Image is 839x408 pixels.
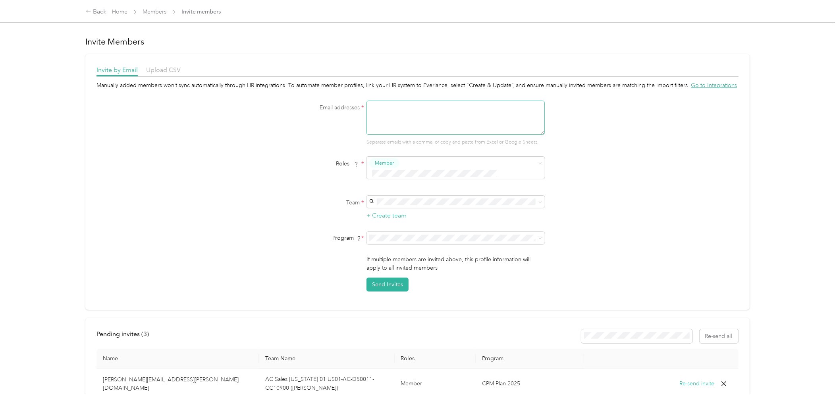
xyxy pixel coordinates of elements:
span: AC Sales [US_STATE] 01 US01-AC-D50011-CC10900 ([PERSON_NAME]) [265,376,374,391]
span: Roles [333,157,361,170]
span: Pending invites [96,330,149,338]
div: left-menu [96,329,154,343]
span: ( 3 ) [141,330,149,338]
th: Roles [395,349,476,369]
span: CPM Plan 2025 [482,380,520,387]
button: Re-send all [700,329,739,343]
th: Program [476,349,584,369]
p: If multiple members are invited above, this profile information will apply to all invited members [366,255,545,272]
a: Home [112,8,127,15]
span: Invite by Email [96,66,138,74]
label: Email addresses [265,103,364,112]
th: Team Name [259,349,394,369]
button: + Create team [366,211,407,221]
p: [PERSON_NAME][EMAIL_ADDRESS][PERSON_NAME][DOMAIN_NAME] [103,375,253,392]
div: Resend all invitations [581,329,739,343]
div: Back [86,7,106,17]
span: Member [375,159,394,167]
label: Team [265,198,364,207]
button: Send Invites [366,278,409,291]
th: Name [96,349,259,369]
a: Members [143,8,166,15]
p: Separate emails with a comma, or copy and paste from Excel or Google Sheets. [366,139,545,146]
div: Manually added members won’t sync automatically through HR integrations. To automate member profi... [96,81,739,89]
span: Member [401,380,422,387]
div: Program [265,234,364,242]
span: Invite members [181,8,221,16]
span: Upload CSV [146,66,181,74]
button: Re-send invite [679,379,714,388]
iframe: Everlance-gr Chat Button Frame [795,363,839,408]
div: info-bar [96,329,739,343]
span: Go to Integrations [691,82,737,89]
button: Member [369,158,399,168]
h1: Invite Members [85,36,750,47]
